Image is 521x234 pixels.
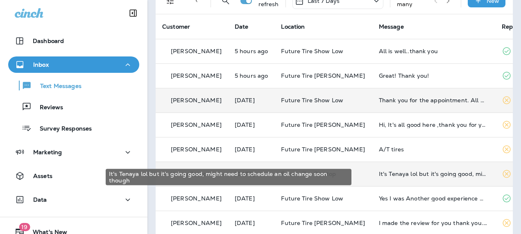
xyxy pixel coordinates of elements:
button: Inbox [8,56,139,73]
span: Future Tire Show Low [281,195,343,202]
p: [PERSON_NAME] [171,146,222,153]
button: Collapse Sidebar [122,5,145,21]
button: Marketing [8,144,139,160]
div: A/T tires [379,146,489,153]
p: Marketing [33,149,62,155]
p: Aug 19, 2025 08:32 AM [235,146,268,153]
p: Dashboard [33,38,64,44]
span: Message [379,23,404,30]
span: Location [281,23,305,30]
span: 19 [19,223,30,231]
span: Future Tire Show Low [281,97,343,104]
span: Date [235,23,249,30]
div: All is well..thank you [379,48,489,54]
span: Future Tire [PERSON_NAME] [281,219,365,227]
p: Assets [33,173,52,179]
button: Assets [8,168,139,184]
p: [PERSON_NAME] [171,97,222,103]
p: Aug 18, 2025 01:45 PM [235,220,268,226]
span: Future Tire [PERSON_NAME] [281,72,365,79]
div: It's Tenaya lol but it's going good, might need to schedule an oil change soon though [379,171,489,177]
p: Aug 20, 2025 08:21 AM [235,72,268,79]
p: Aug 20, 2025 08:22 AM [235,48,268,54]
p: Aug 19, 2025 02:02 PM [235,97,268,103]
p: [PERSON_NAME] [171,72,222,79]
div: It's Tenaya lol but it's going good, might need to schedule an oil change soon though [106,169,351,185]
div: Yes I was Another good experience With Future Tire Gene [379,195,489,202]
button: Survey Responses [8,119,139,137]
div: Great! Thank you! [379,72,489,79]
p: [PERSON_NAME] [171,48,222,54]
button: Text Messages [8,77,139,94]
div: Thank you for the appointment. All went well. [379,97,489,103]
p: Data [33,196,47,203]
span: Future Tire [PERSON_NAME] [281,121,365,128]
button: Dashboard [8,33,139,49]
p: Aug 19, 2025 07:47 AM [235,195,268,202]
div: I made the review for you thank you. 🙏🏽 [379,220,489,226]
div: Hi, It's all good here ,thank you for your service! [379,122,489,128]
p: [PERSON_NAME] [171,195,222,202]
p: [PERSON_NAME] [171,220,222,226]
button: Data [8,191,139,208]
p: Survey Responses [32,125,92,133]
p: Aug 19, 2025 09:00 AM [235,122,268,128]
span: Customer [162,23,190,30]
p: Inbox [33,61,49,68]
p: [PERSON_NAME] [171,122,222,128]
p: Reviews [32,104,63,112]
p: Text Messages [32,83,82,90]
span: Future Tire [PERSON_NAME] [281,146,365,153]
button: Reviews [8,98,139,115]
span: Future Tire Show Low [281,47,343,55]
